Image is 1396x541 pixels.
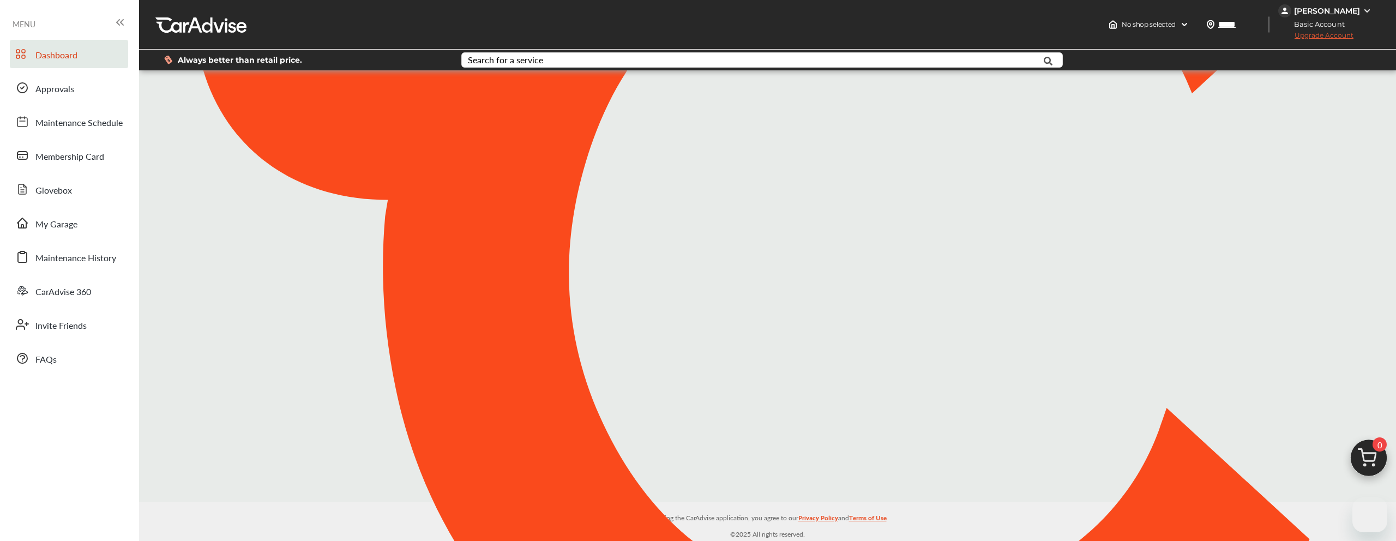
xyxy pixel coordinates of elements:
[1363,7,1371,15] img: WGsFRI8htEPBVLJbROoPRyZpYNWhNONpIPPETTm6eUC0GeLEiAAAAAElFTkSuQmCC
[10,141,128,170] a: Membership Card
[10,107,128,136] a: Maintenance Schedule
[35,285,91,299] span: CarAdvise 360
[35,49,77,63] span: Dashboard
[35,116,123,130] span: Maintenance Schedule
[1180,20,1189,29] img: header-down-arrow.9dd2ce7d.svg
[1278,4,1291,17] img: jVpblrzwTbfkPYzPPzSLxeg0AAAAASUVORK5CYII=
[13,20,35,28] span: MENU
[1352,497,1387,532] iframe: Button to launch messaging window
[35,150,104,164] span: Membership Card
[35,218,77,232] span: My Garage
[35,319,87,333] span: Invite Friends
[139,512,1396,523] p: By using the CarAdvise application, you agree to our and
[10,243,128,271] a: Maintenance History
[35,82,74,97] span: Approvals
[164,55,172,64] img: dollor_label_vector.a70140d1.svg
[10,276,128,305] a: CarAdvise 360
[10,310,128,339] a: Invite Friends
[35,251,116,266] span: Maintenance History
[35,353,57,367] span: FAQs
[10,74,128,102] a: Approvals
[10,344,128,372] a: FAQs
[10,175,128,203] a: Glovebox
[35,184,72,198] span: Glovebox
[708,245,767,296] img: CA_CheckIcon.cf4f08d4.svg
[1122,20,1176,29] span: No shop selected
[1278,31,1353,45] span: Upgrade Account
[1206,20,1215,29] img: location_vector.a44bc228.svg
[1373,437,1387,452] span: 0
[1268,16,1269,33] img: header-divider.bc55588e.svg
[1343,435,1395,487] img: cart_icon.3d0951e8.svg
[1109,20,1117,29] img: header-home-logo.8d720a4f.svg
[468,56,543,64] div: Search for a service
[178,56,302,64] span: Always better than retail price.
[1279,19,1353,30] span: Basic Account
[1294,6,1360,16] div: [PERSON_NAME]
[10,40,128,68] a: Dashboard
[10,209,128,237] a: My Garage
